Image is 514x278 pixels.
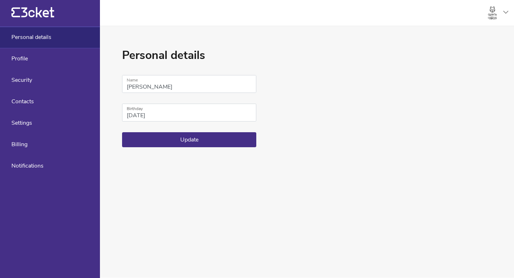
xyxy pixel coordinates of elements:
a: {' '} [11,14,54,19]
span: Contacts [11,98,34,105]
input: Name [122,75,256,93]
span: Billing [11,141,27,148]
span: Personal details [11,34,51,40]
span: Security [11,77,32,83]
span: Profile [11,55,28,62]
span: Settings [11,120,32,126]
label: Birthday [122,104,256,114]
button: Update [122,132,256,147]
h1: Personal details [122,48,256,63]
g: {' '} [11,8,20,18]
span: Notifications [11,163,44,169]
